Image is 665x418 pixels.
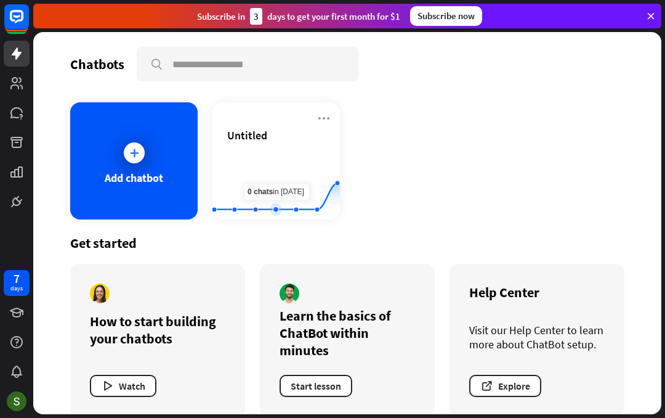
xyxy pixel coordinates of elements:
button: Start lesson [280,375,352,397]
div: Learn the basics of ChatBot within minutes [280,307,415,359]
button: Explore [469,375,541,397]
img: author [90,284,110,303]
div: Add chatbot [105,171,163,185]
div: 3 [250,8,262,25]
div: How to start building your chatbots [90,313,225,347]
button: Watch [90,375,156,397]
div: days [10,284,23,293]
img: author [280,284,299,303]
div: Help Center [469,284,605,301]
div: Subscribe now [410,6,482,26]
div: Visit our Help Center to learn more about ChatBot setup. [469,323,605,351]
div: Subscribe in days to get your first month for $1 [197,8,400,25]
span: Untitled [227,128,267,142]
a: 7 days [4,270,30,296]
div: Get started [70,234,624,252]
div: Chatbots [70,55,124,73]
div: 7 [14,273,20,284]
